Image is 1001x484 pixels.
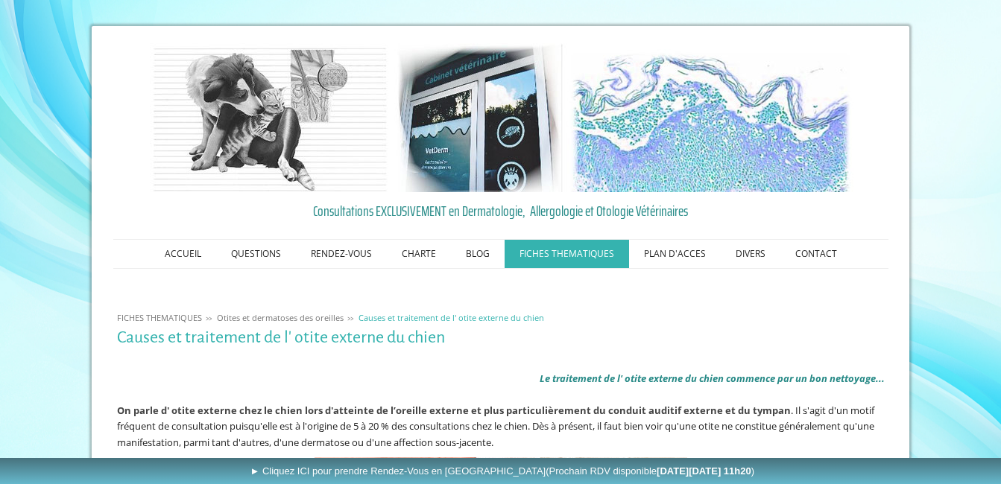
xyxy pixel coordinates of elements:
a: PLAN D'ACCES [629,240,721,268]
b: [DATE][DATE] 11h20 [657,465,751,477]
a: DIVERS [721,240,780,268]
span: FICHES THEMATIQUES [117,312,202,323]
span: ... [876,372,885,385]
span: un motif fréquent de consultation puisqu'elle est à l'origine de 5 à 20 % des consultations chez ... [117,404,874,449]
a: Consultations EXCLUSIVEMENT en Dermatologie, Allergologie et Otologie Vétérinaires [117,200,885,222]
span: Causes et traitement de l' otite externe du chien [359,312,544,323]
a: RENDEZ-VOUS [296,240,387,268]
span: . Il s'agit d' [117,404,836,417]
a: FICHES THEMATIQUES [113,312,206,323]
a: FICHES THEMATIQUES [505,240,629,268]
span: (Prochain RDV disponible ) [546,465,754,477]
span: ► Cliquez ICI pour prendre Rendez-Vous en [GEOGRAPHIC_DATA] [250,465,754,477]
a: Causes et traitement de l' otite externe du chien [355,312,548,323]
a: Otites et dermatoses des oreilles [213,312,347,323]
a: CONTACT [780,240,852,268]
h1: Causes et traitement de l' otite externe du chien [117,328,885,347]
a: ACCUEIL [150,240,216,268]
span: Le traitement de l' otite externe du chien commence par un bon nettoyage [540,372,876,385]
a: BLOG [451,240,505,268]
span: Otites et dermatoses des oreilles [217,312,344,323]
a: QUESTIONS [216,240,296,268]
a: CHARTE [387,240,451,268]
strong: On parle d' otite externe chez le chien lors d'atteinte de l’oreille externe et plus particulière... [117,404,791,417]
